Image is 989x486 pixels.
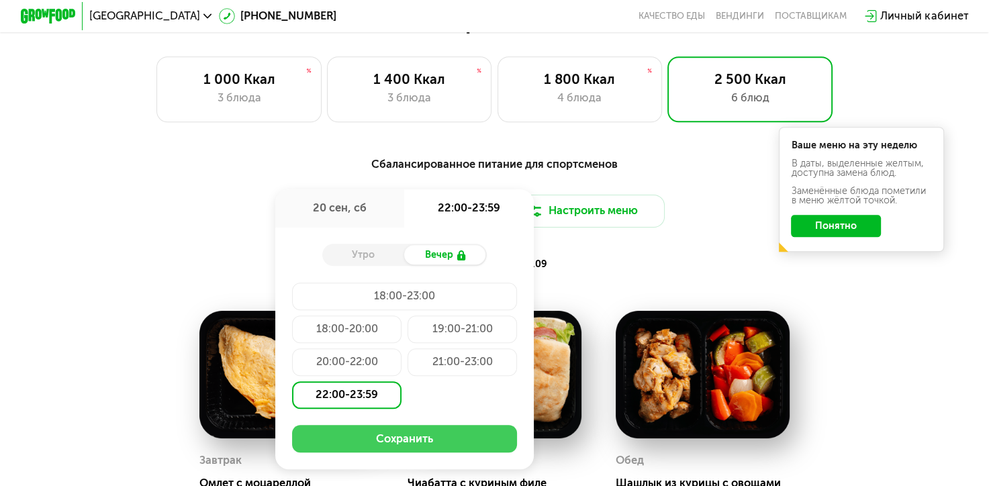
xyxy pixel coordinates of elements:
div: 22:00-23:59 [292,381,402,409]
div: 1 800 Ккал [512,71,648,88]
div: 1 400 Ккал [341,71,477,88]
div: 18:00-23:00 [292,283,518,310]
div: 21:00-23:00 [408,348,518,376]
div: Завтрак [199,450,242,471]
div: 6 блюд [682,90,818,107]
a: Вендинги [716,11,764,21]
span: [GEOGRAPHIC_DATA] [89,11,200,21]
div: В даты, выделенные желтым, доступна замена блюд. [791,159,931,179]
div: Заменённые блюда пометили в меню жёлтой точкой. [791,187,931,206]
div: 1 000 Ккал [171,71,308,88]
div: Личный кабинет [880,8,968,25]
div: Вечер [404,245,487,264]
div: Утро [322,245,405,264]
div: 3 блюда [341,90,477,107]
button: Понятно [791,215,881,237]
div: 22:00-23:59 [404,189,533,228]
div: 4 блюда [512,90,648,107]
button: Настроить меню [500,195,665,228]
button: Сохранить [292,425,518,452]
div: 18:00-20:00 [292,315,402,343]
div: 20:00-22:00 [292,348,402,376]
div: поставщикам [775,11,847,21]
div: 19:00-21:00 [408,315,518,343]
div: Ваше меню на эту неделю [791,141,931,150]
div: 2 500 Ккал [682,71,818,88]
div: Обед [616,450,644,471]
div: 3 блюда [171,90,308,107]
a: Качество еды [639,11,705,21]
div: 20 сен, сб [275,189,404,228]
a: [PHONE_NUMBER] [219,8,337,25]
div: Сбалансированное питание для спортсменов [88,156,901,173]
